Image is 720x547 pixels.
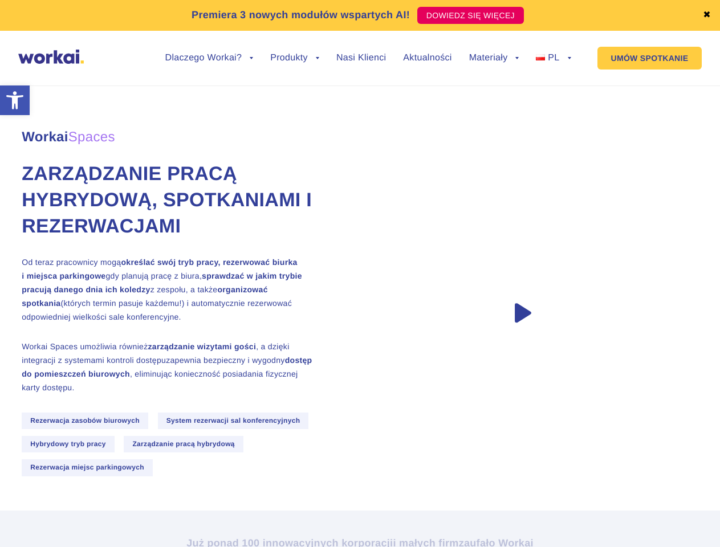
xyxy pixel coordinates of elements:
strong: dostęp do pomieszczeń biurowych [22,356,312,378]
p: Od teraz pracownicy mogą gdy planują pracę z biura, z zespołu, a także (których termin pasuje każ... [22,255,317,324]
strong: określać swój tryb pracy, rezerwować biurka i miejsca parkingowe [22,258,297,280]
strong: organizować spotkania [22,285,268,308]
span: Hybrydowy tryb pracy [22,436,114,452]
span: Workai [22,117,115,144]
p: Workai Spaces umożliwia również , a dzięki integracji z systemami kontroli dostępu [22,340,317,394]
span: PL [548,53,559,63]
span: System rezerwacji sal konferencyjnych [158,413,309,429]
strong: zarządzanie wizytami gości [148,342,257,351]
a: Aktualności [403,54,451,63]
a: Dlaczego Workai? [165,54,254,63]
span: Rezerwacja miejsc parkingowych [22,459,153,476]
a: Produkty [270,54,319,63]
em: Spaces [68,129,115,145]
span: zapewnia bezpieczny i wygodny , eliminując konieczność posiadania fizycznej karty dostępu. [22,356,312,392]
a: UMÓW SPOTKANIE [597,47,702,70]
a: ✖ [703,11,711,20]
a: Materiały [469,54,519,63]
strong: sprawdzać w jakim trybie pracują danego dnia ich koledzy [22,271,302,294]
h1: Zarządzanie pracą hybrydową, spotkaniami i rezerwacjami [22,161,317,240]
span: Rezerwacja zasobów biurowych [22,413,148,429]
a: Nasi Klienci [336,54,386,63]
span: Zarządzanie pracą hybrydową [124,436,243,452]
a: DOWIEDZ SIĘ WIĘCEJ [417,7,524,24]
p: Premiera 3 nowych modułów wspartych AI! [192,7,410,23]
